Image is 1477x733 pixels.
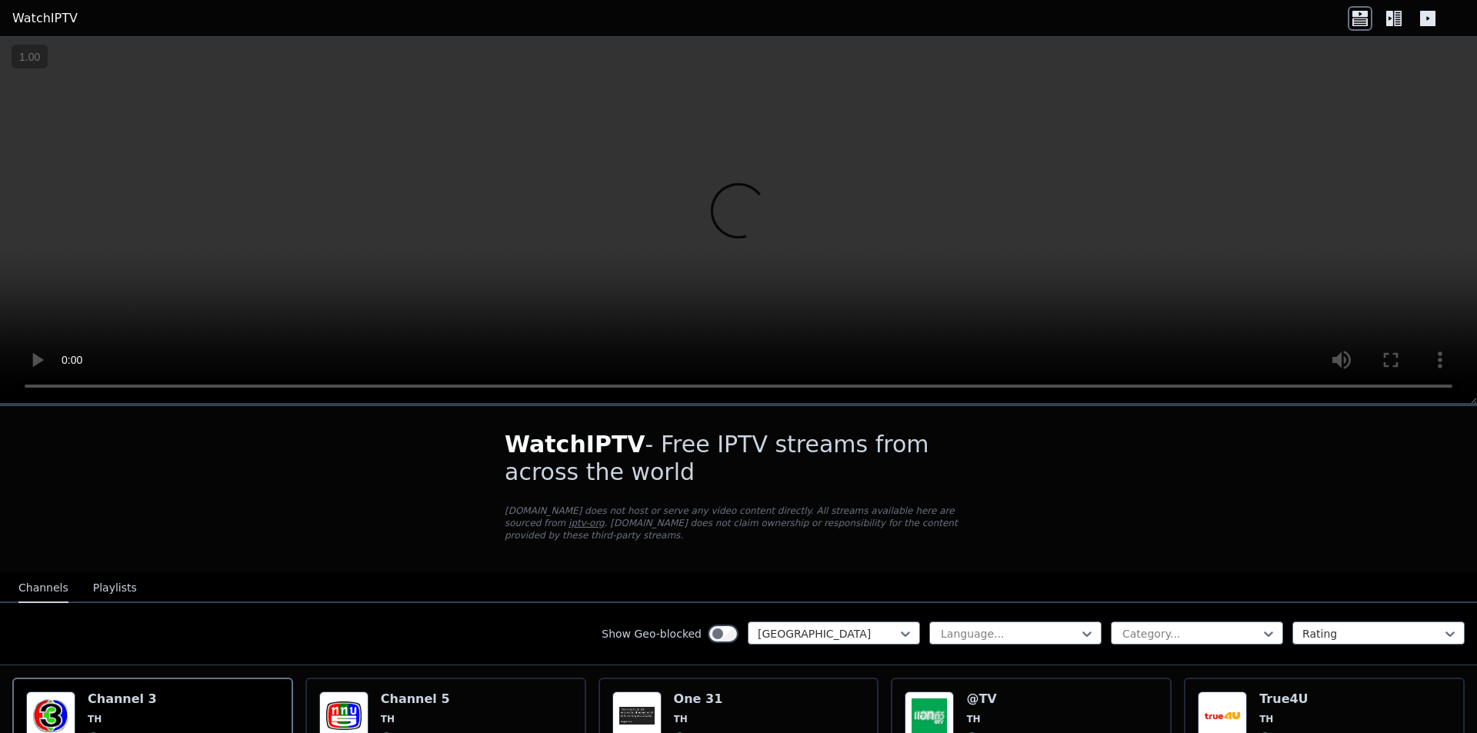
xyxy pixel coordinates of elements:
button: Playlists [93,574,137,603]
p: [DOMAIN_NAME] does not host or serve any video content directly. All streams available here are s... [505,505,972,541]
span: TH [88,713,102,725]
h6: True4U [1259,691,1327,707]
span: TH [381,713,395,725]
h1: - Free IPTV streams from across the world [505,431,972,486]
span: TH [1259,713,1273,725]
span: TH [674,713,688,725]
h6: @TV [966,691,1034,707]
a: iptv-org [568,518,605,528]
label: Show Geo-blocked [602,626,702,641]
span: WatchIPTV [505,431,645,458]
button: Channels [18,574,68,603]
h6: Channel 3 [88,691,157,707]
h6: One 31 [674,691,742,707]
h6: Channel 5 [381,691,450,707]
a: WatchIPTV [12,9,78,28]
span: TH [966,713,980,725]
